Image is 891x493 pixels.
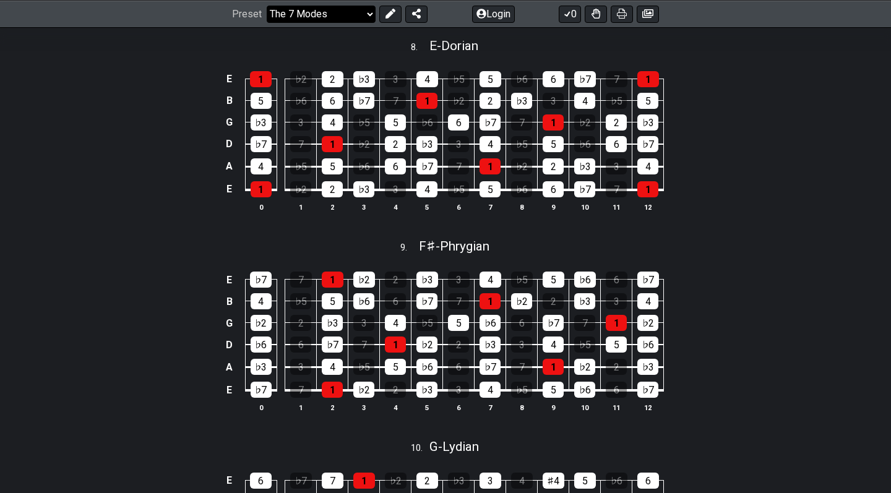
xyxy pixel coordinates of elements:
[322,93,343,109] div: 6
[416,93,437,109] div: 1
[353,337,374,353] div: 7
[637,272,659,288] div: ♭7
[480,315,501,331] div: ♭6
[480,473,501,489] div: 3
[606,315,627,331] div: 1
[606,293,627,309] div: 3
[251,315,272,331] div: ♭2
[290,93,311,109] div: ♭6
[405,5,428,22] button: Share Preset
[448,181,469,197] div: ♭5
[429,439,479,454] span: G - Lydian
[543,181,564,197] div: 6
[322,71,343,87] div: 2
[290,293,311,309] div: ♭5
[222,291,237,312] td: B
[322,359,343,375] div: 4
[480,359,501,375] div: ♭7
[543,359,564,375] div: 1
[411,41,429,54] span: 8 .
[637,93,658,109] div: 5
[232,8,262,20] span: Preset
[606,158,627,174] div: 3
[637,5,659,22] button: Create image
[511,272,533,288] div: ♭5
[574,272,596,288] div: ♭6
[543,114,564,131] div: 1
[353,473,375,489] div: 1
[322,158,343,174] div: 5
[511,71,533,87] div: ♭6
[290,382,311,398] div: 7
[543,71,564,87] div: 6
[385,473,407,489] div: ♭2
[251,158,272,174] div: 4
[472,5,515,22] button: Login
[480,158,501,174] div: 1
[322,114,343,131] div: 4
[448,136,469,152] div: 3
[385,337,406,353] div: 1
[290,315,311,331] div: 2
[251,382,272,398] div: ♭7
[511,93,532,109] div: ♭3
[574,93,595,109] div: 4
[511,136,532,152] div: ♭5
[348,401,380,414] th: 3
[385,315,406,331] div: 4
[538,401,569,414] th: 9
[543,473,564,489] div: ♯4
[606,114,627,131] div: 2
[411,442,429,455] span: 10 .
[611,5,633,22] button: Print
[637,293,658,309] div: 4
[448,337,469,353] div: 2
[606,359,627,375] div: 2
[511,337,532,353] div: 3
[543,382,564,398] div: 5
[385,71,407,87] div: 3
[574,158,595,174] div: ♭3
[251,337,272,353] div: ♭6
[511,293,532,309] div: ♭2
[222,269,237,291] td: E
[322,181,343,197] div: 2
[543,93,564,109] div: 3
[637,181,658,197] div: 1
[637,382,658,398] div: ♭7
[419,239,489,254] span: F♯ - Phrygian
[353,136,374,152] div: ♭2
[601,401,632,414] th: 11
[416,473,438,489] div: 2
[480,71,501,87] div: 5
[606,337,627,353] div: 5
[416,315,437,331] div: ♭5
[222,334,237,356] td: D
[574,181,595,197] div: ♭7
[480,337,501,353] div: ♭3
[353,272,375,288] div: ♭2
[574,315,595,331] div: 7
[385,136,406,152] div: 2
[429,38,478,53] span: E - Dorian
[322,337,343,353] div: ♭7
[222,469,237,491] td: E
[511,382,532,398] div: ♭5
[606,93,627,109] div: ♭5
[448,382,469,398] div: 3
[569,401,601,414] th: 10
[637,315,658,331] div: ♭2
[353,93,374,109] div: ♭7
[322,473,343,489] div: 7
[385,114,406,131] div: 5
[290,114,311,131] div: 3
[448,473,470,489] div: ♭3
[385,359,406,375] div: 5
[290,158,311,174] div: ♭5
[480,272,501,288] div: 4
[385,272,407,288] div: 2
[606,181,627,197] div: 7
[245,200,277,213] th: 0
[574,293,595,309] div: ♭3
[267,5,376,22] select: Preset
